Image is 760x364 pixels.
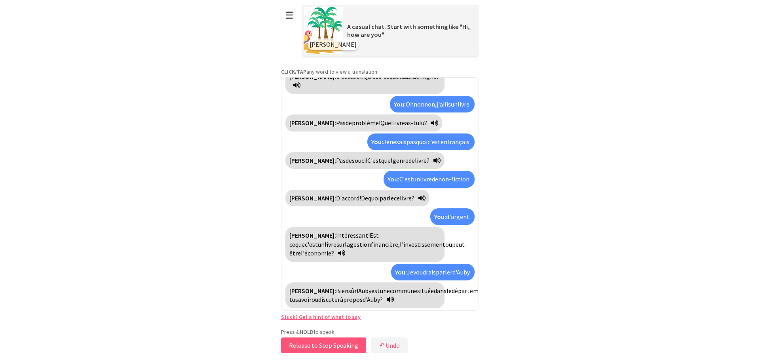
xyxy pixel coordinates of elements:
[304,7,343,54] img: Scenario Image
[445,240,452,248] span: ou
[379,119,380,127] span: !
[289,72,336,80] strong: [PERSON_NAME]:
[405,119,419,127] span: as-tu
[301,249,331,257] span: l'économie
[381,156,393,164] span: quel
[352,156,366,164] span: souci
[396,138,407,146] span: sais
[447,138,471,146] span: français.
[423,72,437,80] span: ligne
[367,133,475,150] div: Click to translate
[424,119,427,127] span: ?
[363,295,380,303] span: d'Auby
[285,114,442,131] div: Click to translate
[441,138,447,146] span: en
[416,72,423,80] span: en
[380,194,394,202] span: parle
[390,287,417,295] span: commune
[407,138,416,146] span: pas
[368,194,380,202] span: quoi
[289,287,336,295] strong: [PERSON_NAME]:
[300,328,313,335] strong: HOLD
[352,119,379,127] span: problème
[361,194,368,202] span: De
[446,213,471,221] span: d'argent.
[345,240,350,248] span: la
[379,341,384,349] b: ↶
[391,264,475,280] div: Click to translate
[395,268,407,276] strong: You:
[366,156,367,164] span: !
[371,337,408,353] button: ↶Undo
[295,240,305,248] span: que
[415,156,427,164] span: livre
[458,100,471,108] span: livre.
[357,287,358,295] span: !
[289,231,336,239] strong: [PERSON_NAME]:
[336,72,350,80] span: C'est
[445,100,451,108] span: lis
[394,194,400,202] span: ce
[384,171,475,187] div: Click to translate
[336,156,346,164] span: Pas
[336,119,346,127] span: Pas
[336,194,359,202] span: D'accord
[380,295,383,303] span: ?
[346,156,352,164] span: de
[411,72,416,80] span: lu
[295,295,312,303] span: savoir
[281,5,298,25] button: ☰
[446,287,452,295] span: le
[331,249,334,257] span: ?
[368,231,370,239] span: !
[346,119,352,127] span: de
[413,175,420,183] span: un
[285,227,445,261] div: Click to translate
[289,231,381,248] span: Est-ce
[438,175,471,183] span: non-fiction.
[419,119,424,127] span: lu
[393,156,408,164] span: genre
[336,287,348,295] span: Bien
[399,72,405,80] span: tu
[380,287,390,295] span: une
[367,156,381,164] span: C'est
[383,138,389,146] span: Je
[452,287,488,295] span: département
[389,138,396,146] span: ne
[434,287,446,295] span: dans
[434,213,446,221] strong: You:
[451,100,458,108] span: un
[405,72,411,80] span: as
[400,240,445,248] span: l'investissement
[336,231,368,239] span: Intéressant
[414,100,424,108] span: non
[412,194,414,202] span: ?
[350,240,371,248] span: gestion
[289,194,336,202] strong: [PERSON_NAME]:
[430,208,475,225] div: Click to translate
[393,119,405,127] span: livre
[312,295,318,303] span: ou
[424,100,437,108] span: non,
[436,268,452,276] span: parler
[416,138,427,146] span: quoi
[362,72,363,80] span: !
[359,194,361,202] span: !
[388,175,399,183] strong: You:
[343,295,363,303] span: propos
[350,72,362,80] span: cool
[281,337,366,353] button: Release to Stop Speaking
[427,138,441,146] span: c'est
[420,175,432,183] span: livre
[371,240,400,248] span: financière,
[325,240,336,248] span: livre
[390,96,475,112] div: Click to translate
[380,119,393,127] span: Quel
[389,72,399,80] span: que
[285,152,445,169] div: Click to translate
[310,40,357,48] span: [PERSON_NAME]
[285,68,445,94] div: Click to translate
[289,240,467,257] span: peut-être
[408,156,415,164] span: de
